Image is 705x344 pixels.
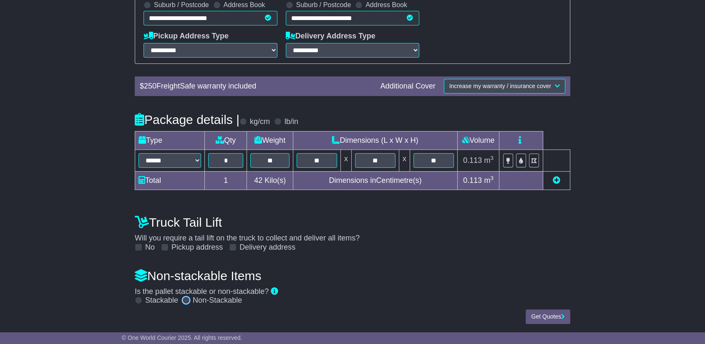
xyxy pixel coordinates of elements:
[365,1,407,9] label: Address Book
[490,175,493,181] sup: 3
[490,155,493,161] sup: 3
[144,82,156,90] span: 250
[145,296,178,305] label: Stackable
[296,1,351,9] label: Suburb / Postcode
[135,215,570,229] h4: Truck Tail Lift
[457,131,499,149] td: Volume
[205,131,247,149] td: Qty
[224,1,265,9] label: Address Book
[399,149,410,171] td: x
[145,243,155,252] label: No
[463,156,482,164] span: 0.113
[526,309,570,324] button: Get Quotes
[293,171,458,190] td: Dimensions in Centimetre(s)
[239,243,295,252] label: Delivery address
[247,171,293,190] td: Kilo(s)
[247,131,293,149] td: Weight
[193,296,242,305] label: Non-Stackable
[444,79,565,94] button: Increase my warranty / insurance cover
[484,176,493,185] span: m
[205,171,247,190] td: 1
[131,211,574,252] div: Will you require a tail lift on the truck to collect and deliver all items?
[293,131,458,149] td: Dimensions (L x W x H)
[135,269,570,283] h4: Non-stackable Items
[463,176,482,185] span: 0.113
[285,117,298,126] label: lb/in
[449,83,551,89] span: Increase my warranty / insurance cover
[171,243,223,252] label: Pickup address
[136,82,376,91] div: $ FreightSafe warranty included
[286,32,375,41] label: Delivery Address Type
[484,156,493,164] span: m
[144,32,229,41] label: Pickup Address Type
[154,1,209,9] label: Suburb / Postcode
[341,149,352,171] td: x
[135,171,205,190] td: Total
[553,176,560,185] a: Add new item
[135,131,205,149] td: Type
[254,176,262,185] span: 42
[122,334,242,341] span: © One World Courier 2025. All rights reserved.
[250,117,270,126] label: kg/cm
[376,82,440,91] div: Additional Cover
[135,287,269,296] span: Is the pallet stackable or non-stackable?
[135,113,239,126] h4: Package details |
